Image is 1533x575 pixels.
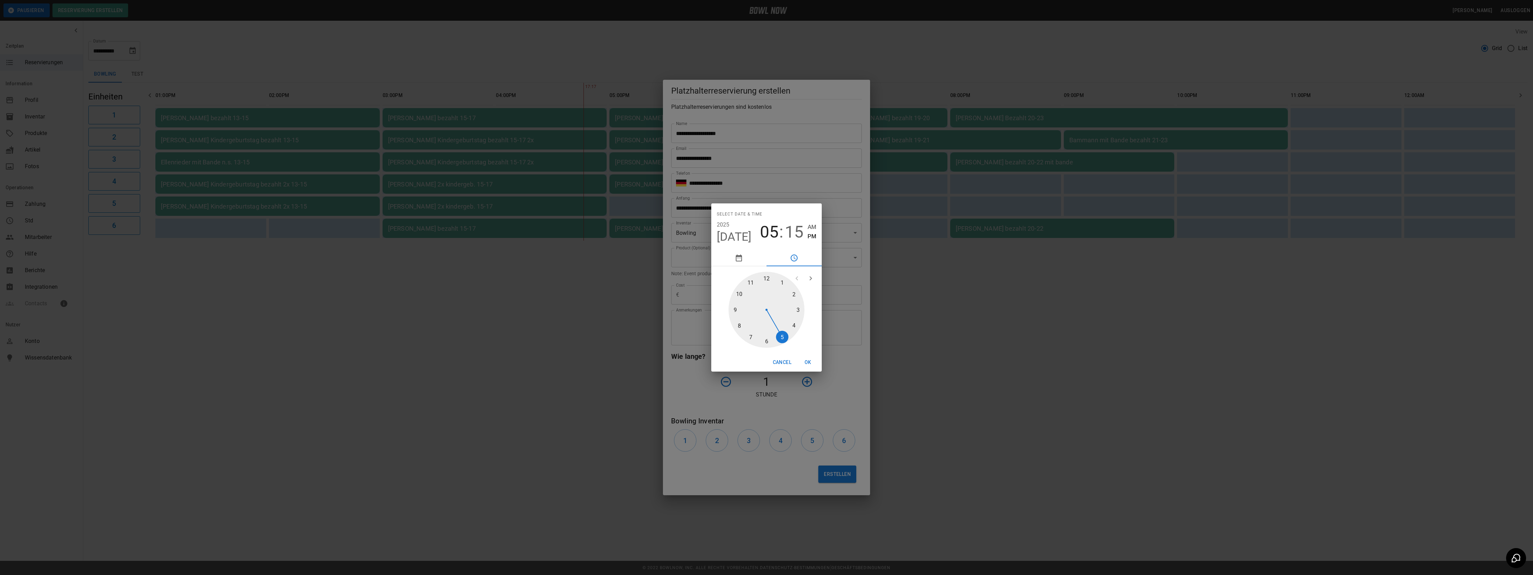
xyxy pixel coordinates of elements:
[711,250,767,266] button: pick date
[804,271,818,285] button: open next view
[717,209,762,220] span: Select date & time
[717,220,730,230] button: 2025
[760,222,779,242] button: 05
[779,222,783,242] span: :
[808,222,816,232] button: AM
[717,230,752,244] button: [DATE]
[767,250,822,266] button: pick time
[797,356,819,369] button: OK
[785,222,803,242] button: 15
[770,356,794,369] button: Cancel
[808,232,816,241] button: PM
